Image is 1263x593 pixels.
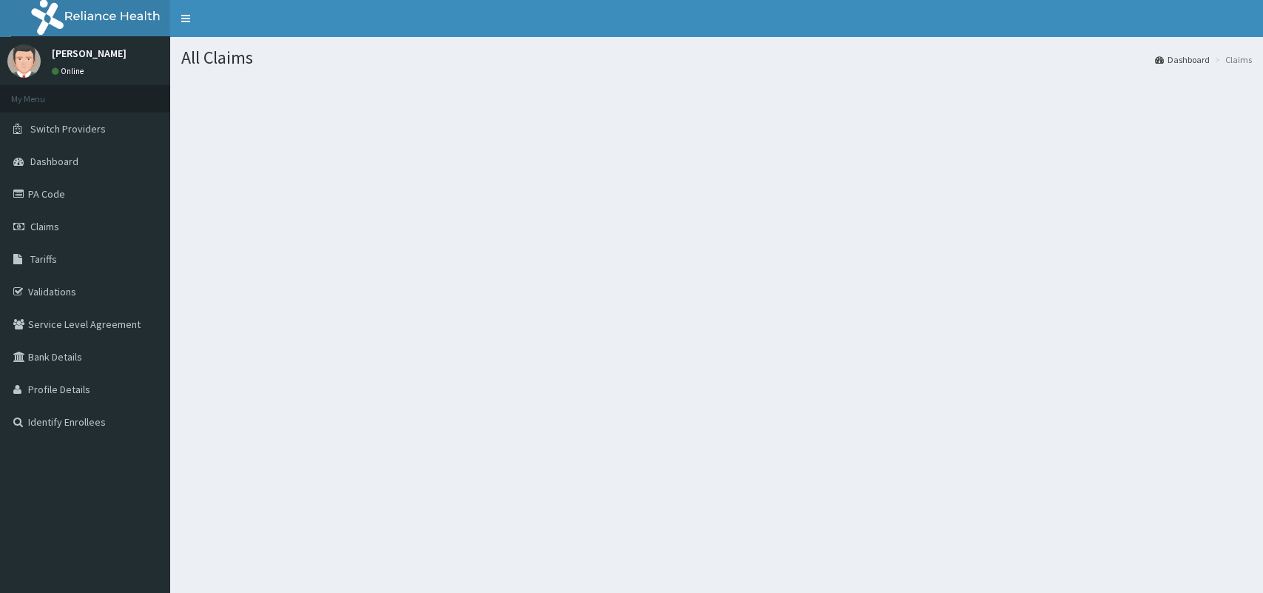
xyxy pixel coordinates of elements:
[7,44,41,78] img: User Image
[1155,53,1210,66] a: Dashboard
[30,122,106,135] span: Switch Providers
[30,252,57,266] span: Tariffs
[181,48,1252,67] h1: All Claims
[52,48,127,58] p: [PERSON_NAME]
[52,66,87,76] a: Online
[30,155,78,168] span: Dashboard
[30,220,59,233] span: Claims
[1211,53,1252,66] li: Claims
